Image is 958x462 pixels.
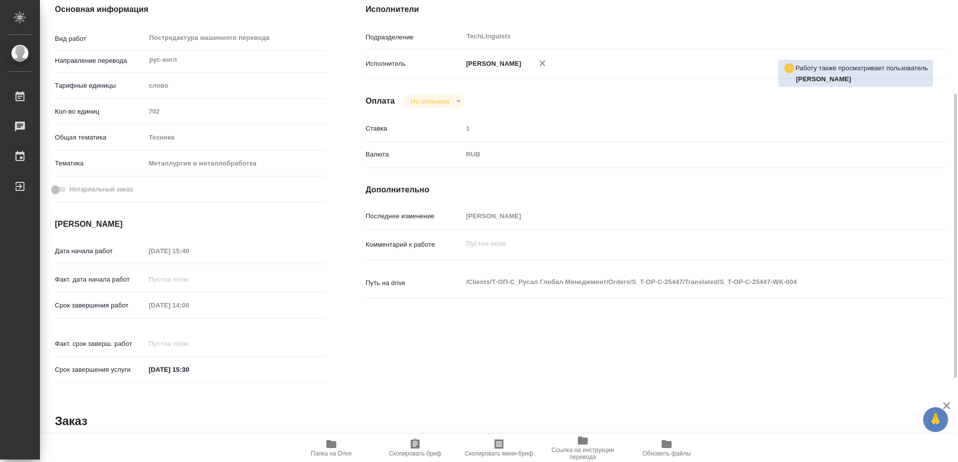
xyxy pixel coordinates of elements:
p: [PERSON_NAME] [463,59,521,69]
b: [PERSON_NAME] [796,75,851,83]
input: Пустое поле [145,298,233,312]
p: Факт. срок заверш. работ [55,339,145,349]
p: Дата начала работ [55,246,145,256]
h4: Дополнительно [366,184,947,196]
button: Папка на Drive [289,434,373,462]
p: Работу также просматривает пользователь [795,63,928,73]
button: Ссылка на инструкции перевода [541,434,625,462]
h4: Оплата [366,95,395,107]
button: Удалить исполнителя [531,52,553,74]
div: слово [145,77,326,94]
p: Срок завершения услуги [55,365,145,375]
input: Пустое поле [145,272,233,287]
div: Металлургия и металлобработка [145,155,326,172]
p: Подразделение [366,32,463,42]
span: Папка на Drive [311,450,352,457]
span: Ссылка на инструкции перевода [547,447,619,461]
div: Техника [145,129,326,146]
p: Общая тематика [55,133,145,143]
p: Ставка [366,124,463,134]
span: Скопировать бриф [389,450,441,457]
p: Кушниров Алексей [796,74,928,84]
button: Не оплачена [408,97,452,106]
p: Направление перевода [55,56,145,66]
p: Срок завершения работ [55,301,145,310]
input: Пустое поле [145,104,326,119]
h4: Основная информация [55,3,326,15]
button: Обновить файлы [625,434,709,462]
input: Пустое поле [145,336,233,351]
p: Комментарий к работе [366,240,463,250]
div: RUB [463,146,899,163]
button: Скопировать бриф [373,434,457,462]
h2: Заказ [55,413,87,429]
span: Обновить файлы [643,450,691,457]
h4: [PERSON_NAME] [55,218,326,230]
p: Путь на drive [366,278,463,288]
div: Не оплачена [403,95,464,108]
input: Пустое поле [463,121,899,136]
p: Тарифные единицы [55,81,145,91]
input: Пустое поле [463,209,899,223]
p: Тематика [55,158,145,168]
p: Кол-во единиц [55,107,145,117]
input: ✎ Введи что-нибудь [145,362,233,377]
p: Факт. дата начала работ [55,275,145,285]
button: Скопировать мини-бриф [457,434,541,462]
p: Валюта [366,150,463,159]
p: Последнее изменение [366,211,463,221]
span: Скопировать мини-бриф [465,450,533,457]
h4: Исполнители [366,3,947,15]
p: Исполнитель [366,59,463,69]
span: Нотариальный заказ [69,184,133,194]
input: Пустое поле [145,244,233,258]
span: 🙏 [927,409,944,430]
button: 🙏 [923,407,948,432]
textarea: /Clients/Т-ОП-С_Русал Глобал Менеджмент/Orders/S_T-OP-C-25447/Translated/S_T-OP-C-25447-WK-004 [463,274,899,291]
p: Вид работ [55,34,145,44]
